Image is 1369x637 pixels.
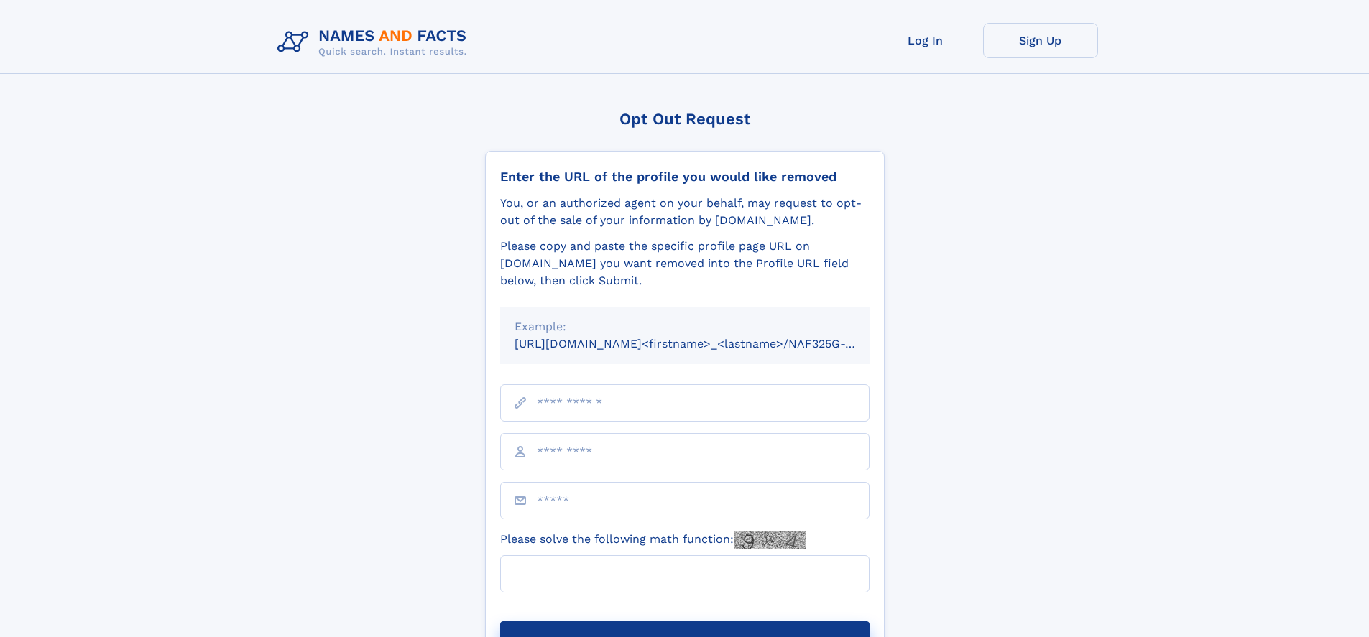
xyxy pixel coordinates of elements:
[485,110,885,128] div: Opt Out Request
[500,195,870,229] div: You, or an authorized agent on your behalf, may request to opt-out of the sale of your informatio...
[515,337,897,350] small: [URL][DOMAIN_NAME]<firstname>_<lastname>/NAF325G-xxxxxxxx
[868,23,983,58] a: Log In
[500,238,870,289] div: Please copy and paste the specific profile page URL on [DOMAIN_NAME] you want removed into the Pr...
[983,23,1098,58] a: Sign Up
[515,318,855,335] div: Example:
[500,169,870,185] div: Enter the URL of the profile you would like removed
[500,531,806,549] label: Please solve the following math function:
[272,23,479,62] img: Logo Names and Facts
